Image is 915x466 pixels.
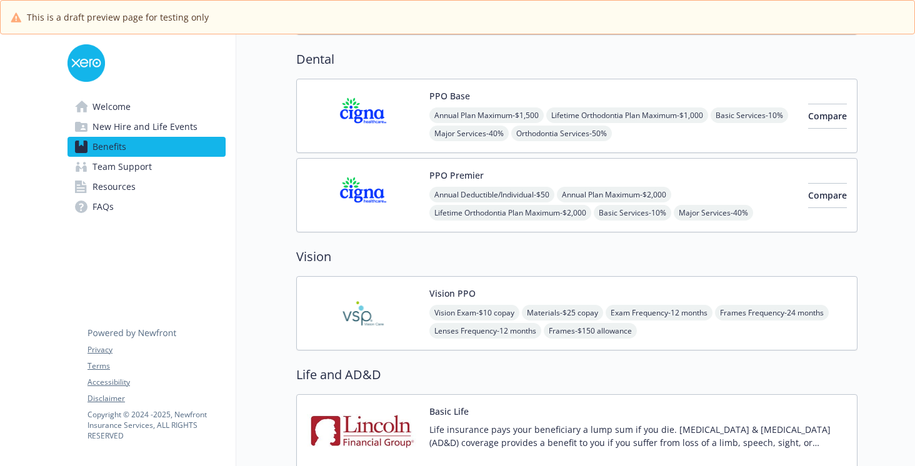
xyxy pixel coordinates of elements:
[296,50,857,69] h2: Dental
[557,187,671,202] span: Annual Plan Maximum - $2,000
[67,157,226,177] a: Team Support
[87,393,225,404] a: Disclaimer
[87,409,225,441] p: Copyright © 2024 - 2025 , Newfront Insurance Services, ALL RIGHTS RESERVED
[606,305,712,320] span: Exam Frequency - 12 months
[429,187,554,202] span: Annual Deductible/Individual - $50
[429,405,469,418] button: Basic Life
[594,205,671,221] span: Basic Services - 10%
[92,137,126,157] span: Benefits
[715,305,829,320] span: Frames Frequency - 24 months
[429,423,847,449] p: Life insurance pays your beneficiary a lump sum if you die. [MEDICAL_DATA] & [MEDICAL_DATA] (AD&D...
[808,104,847,129] button: Compare
[296,247,857,266] h2: Vision
[429,323,541,339] span: Lenses Frequency - 12 months
[67,197,226,217] a: FAQs
[92,197,114,217] span: FAQs
[67,117,226,137] a: New Hire and Life Events
[546,107,708,123] span: Lifetime Orthodontia Plan Maximum - $1,000
[92,157,152,177] span: Team Support
[429,287,476,300] button: Vision PPO
[87,344,225,355] a: Privacy
[307,287,419,340] img: Vision Service Plan carrier logo
[307,169,419,222] img: CIGNA carrier logo
[87,377,225,388] a: Accessibility
[674,205,753,221] span: Major Services - 40%
[429,205,591,221] span: Lifetime Orthodontia Plan Maximum - $2,000
[429,89,470,102] button: PPO Base
[92,117,197,137] span: New Hire and Life Events
[544,323,637,339] span: Frames - $150 allowance
[429,305,519,320] span: Vision Exam - $10 copay
[511,126,612,141] span: Orthodontia Services - 50%
[429,107,544,123] span: Annual Plan Maximum - $1,500
[711,107,788,123] span: Basic Services - 10%
[27,11,209,24] span: This is a draft preview page for testing only
[522,305,603,320] span: Materials - $25 copay
[429,169,484,182] button: PPO Premier
[429,126,509,141] span: Major Services - 40%
[67,97,226,117] a: Welcome
[307,405,419,458] img: Lincoln Financial Group carrier logo
[92,177,136,197] span: Resources
[808,110,847,122] span: Compare
[296,365,857,384] h2: Life and AD&D
[87,360,225,372] a: Terms
[67,137,226,157] a: Benefits
[808,189,847,201] span: Compare
[808,183,847,208] button: Compare
[307,89,419,142] img: CIGNA carrier logo
[67,177,226,197] a: Resources
[92,97,131,117] span: Welcome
